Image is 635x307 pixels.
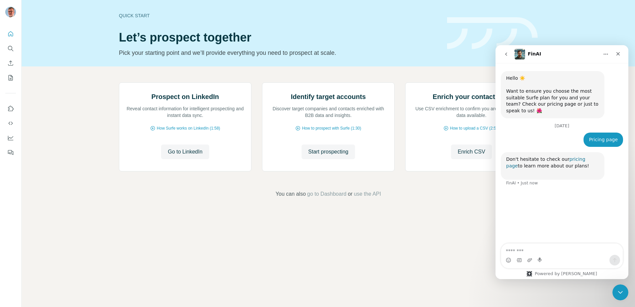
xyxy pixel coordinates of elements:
button: Search [5,43,16,54]
button: Quick start [5,28,16,40]
button: Enrich CSV [5,57,16,69]
button: Feedback [5,147,16,158]
button: Use Surfe API [5,117,16,129]
button: Start prospecting [302,145,355,159]
iframe: Intercom live chat [612,284,628,300]
button: Enrich CSV [451,145,492,159]
p: Reveal contact information for intelligent prospecting and instant data sync. [126,105,244,119]
div: Quick start [119,12,439,19]
span: How to prospect with Surfe (1:30) [302,125,361,131]
h2: Prospect on LinkedIn [151,92,219,101]
p: Discover target companies and contacts enriched with B2B data and insights. [269,105,388,119]
button: go to Dashboard [307,190,346,198]
button: Go to LinkedIn [161,145,209,159]
h2: Identify target accounts [291,92,366,101]
span: You can also [276,190,306,198]
span: Start prospecting [308,148,348,156]
button: My lists [5,72,16,84]
button: Use Surfe on LinkedIn [5,103,16,115]
h1: Let’s prospect together [119,31,439,44]
span: Go to LinkedIn [168,148,202,156]
img: Avatar [5,7,16,17]
h2: Enrich your contact lists [433,92,510,101]
p: Use CSV enrichment to confirm you are using the best data available. [412,105,531,119]
span: or [348,190,352,198]
span: How to upload a CSV (2:59) [450,125,499,131]
iframe: Intercom live chat [496,45,628,279]
span: How Surfe works on LinkedIn (1:58) [157,125,220,131]
button: Dashboard [5,132,16,144]
button: use the API [354,190,381,198]
p: Pick your starting point and we’ll provide everything you need to prospect at scale. [119,48,439,57]
span: Enrich CSV [458,148,485,156]
img: banner [447,17,538,50]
